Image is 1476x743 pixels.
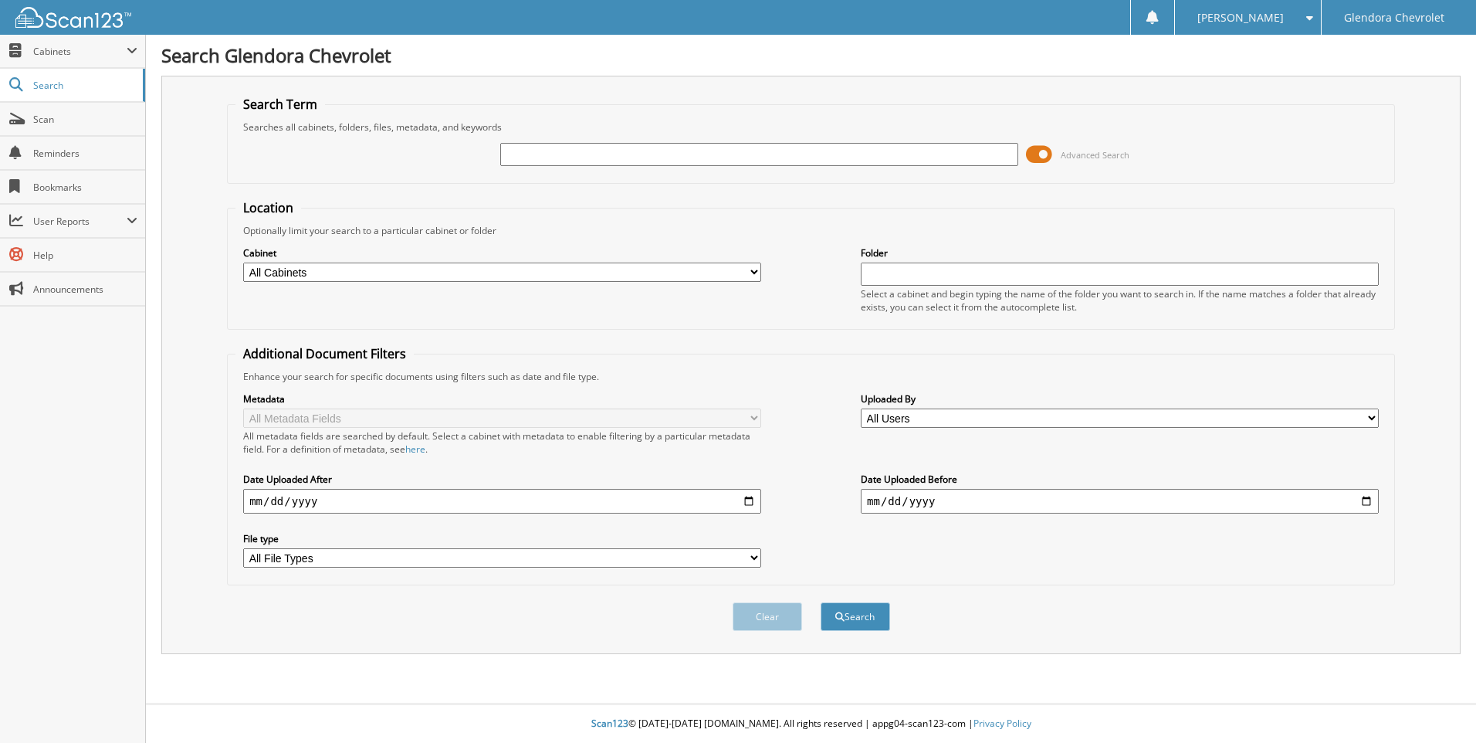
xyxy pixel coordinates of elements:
img: scan123-logo-white.svg [15,7,131,28]
span: [PERSON_NAME] [1197,13,1284,22]
label: Folder [861,246,1379,260]
span: Search [33,79,135,92]
a: here [405,443,425,456]
legend: Search Term [235,96,325,113]
span: Bookmarks [33,181,137,194]
span: User Reports [33,215,127,228]
div: All metadata fields are searched by default. Select a cabinet with metadata to enable filtering b... [243,429,761,456]
label: File type [243,532,761,545]
div: Select a cabinet and begin typing the name of the folder you want to search in. If the name match... [861,287,1379,314]
label: Date Uploaded Before [861,473,1379,486]
span: Scan123 [591,717,628,730]
span: Reminders [33,147,137,160]
span: Help [33,249,137,262]
legend: Additional Document Filters [235,345,414,362]
a: Privacy Policy [973,717,1031,730]
div: Enhance your search for specific documents using filters such as date and file type. [235,370,1386,383]
button: Search [821,602,890,631]
input: end [861,489,1379,514]
label: Metadata [243,392,761,405]
h1: Search Glendora Chevrolet [161,42,1461,68]
span: Announcements [33,283,137,296]
div: Searches all cabinets, folders, files, metadata, and keywords [235,120,1386,134]
span: Scan [33,113,137,126]
div: © [DATE]-[DATE] [DOMAIN_NAME]. All rights reserved | appg04-scan123-com | [146,705,1476,743]
span: Cabinets [33,45,127,58]
input: start [243,489,761,514]
span: Glendora Chevrolet [1344,13,1444,22]
span: Advanced Search [1061,149,1129,161]
label: Date Uploaded After [243,473,761,486]
legend: Location [235,199,301,216]
div: Optionally limit your search to a particular cabinet or folder [235,224,1386,237]
label: Uploaded By [861,392,1379,405]
button: Clear [733,602,802,631]
label: Cabinet [243,246,761,260]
